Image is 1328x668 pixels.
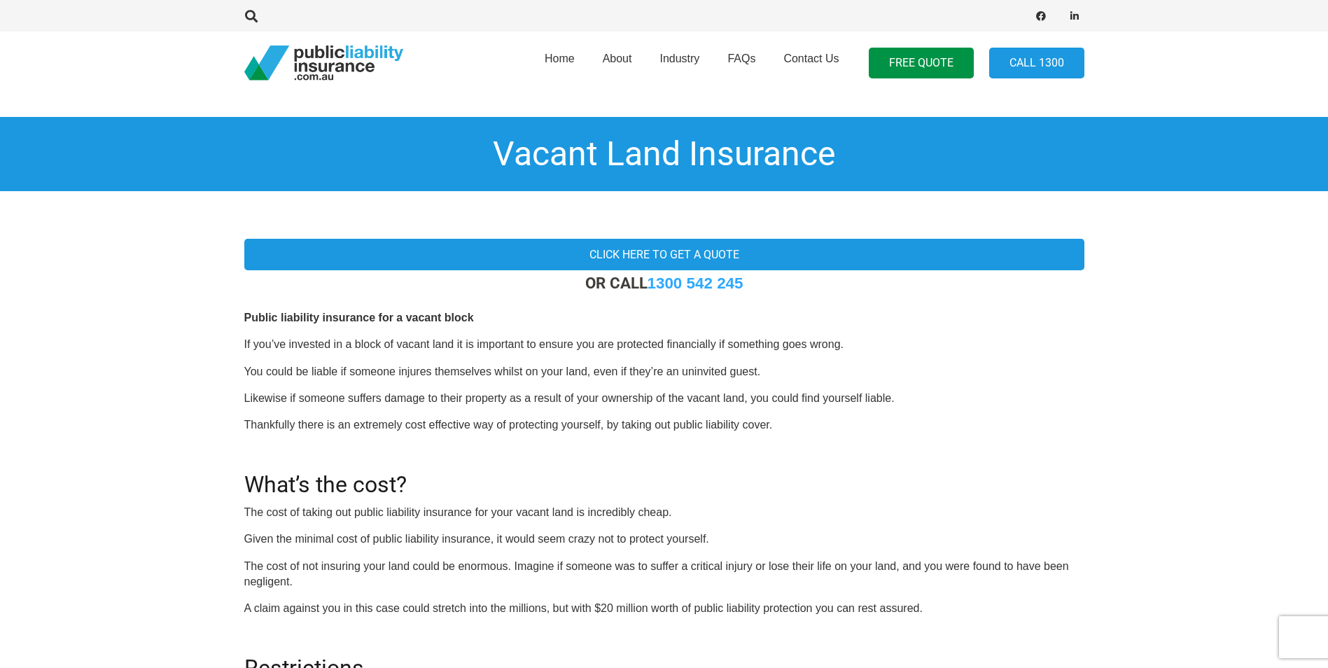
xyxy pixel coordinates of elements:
[1031,6,1051,26] a: Facebook
[1065,6,1084,26] a: LinkedIn
[244,312,474,323] b: Public liability insurance for a vacant block
[659,53,699,64] span: Industry
[783,53,839,64] span: Contact Us
[713,27,769,99] a: FAQs
[244,505,1084,520] p: The cost of taking out public liability insurance for your vacant land is incredibly cheap.
[603,53,632,64] span: About
[869,48,974,79] a: FREE QUOTE
[589,27,646,99] a: About
[545,53,575,64] span: Home
[244,364,1084,380] p: You could be liable if someone injures themselves whilst on your land, even if they’re an uninvit...
[244,601,1084,616] p: A claim against you in this case could stretch into the millions, but with $20 million worth of p...
[238,10,266,22] a: Search
[645,27,713,99] a: Industry
[244,531,1084,547] p: Given the minimal cost of public liability insurance, it would seem crazy not to protect yourself.
[727,53,755,64] span: FAQs
[244,454,1084,498] h2: What’s the cost?
[244,417,1084,433] p: Thankfully there is an extremely cost effective way of protecting yourself, by taking out public ...
[244,337,1084,352] p: If you’ve invested in a block of vacant land it is important to ensure you are protected financia...
[989,48,1084,79] a: Call 1300
[769,27,853,99] a: Contact Us
[244,239,1084,270] a: Click here to get a quote
[531,27,589,99] a: Home
[585,274,743,292] strong: OR CALL
[244,46,403,81] a: pli_logotransparent
[648,274,743,292] a: 1300 542 245
[244,391,1084,406] p: Likewise if someone suffers damage to their property as a result of your ownership of the vacant ...
[244,559,1084,590] p: The cost of not insuring your land could be enormous. Imagine if someone was to suffer a critical...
